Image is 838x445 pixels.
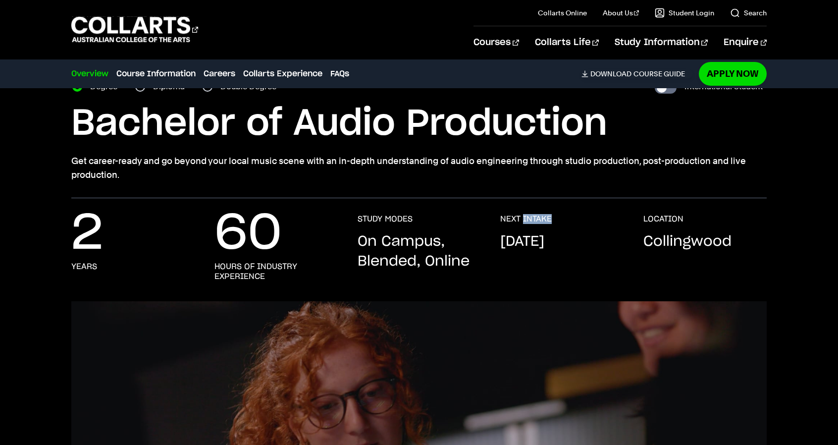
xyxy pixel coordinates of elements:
a: Enquire [724,26,767,59]
a: Apply Now [699,62,767,85]
p: 2 [71,214,103,254]
a: Study Information [615,26,708,59]
a: Course Information [116,68,196,80]
div: Go to homepage [71,15,198,44]
h3: Hours of Industry Experience [214,262,338,281]
a: Search [730,8,767,18]
a: Careers [204,68,235,80]
a: FAQs [330,68,349,80]
h3: STUDY MODES [358,214,413,224]
a: Courses [473,26,519,59]
h3: LOCATION [643,214,683,224]
a: Collarts Experience [243,68,322,80]
a: Collarts Online [538,8,587,18]
a: About Us [603,8,639,18]
p: On Campus, Blended, Online [358,232,481,272]
p: Collingwood [643,232,732,252]
a: DownloadCourse Guide [581,69,693,78]
span: Download [590,69,631,78]
h3: Years [71,262,97,272]
p: Get career-ready and go beyond your local music scene with an in-depth understanding of audio eng... [71,154,767,182]
a: Overview [71,68,108,80]
p: [DATE] [500,232,544,252]
a: Collarts Life [535,26,599,59]
h3: NEXT INTAKE [500,214,552,224]
p: 60 [214,214,282,254]
a: Student Login [655,8,714,18]
h1: Bachelor of Audio Production [71,102,767,146]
